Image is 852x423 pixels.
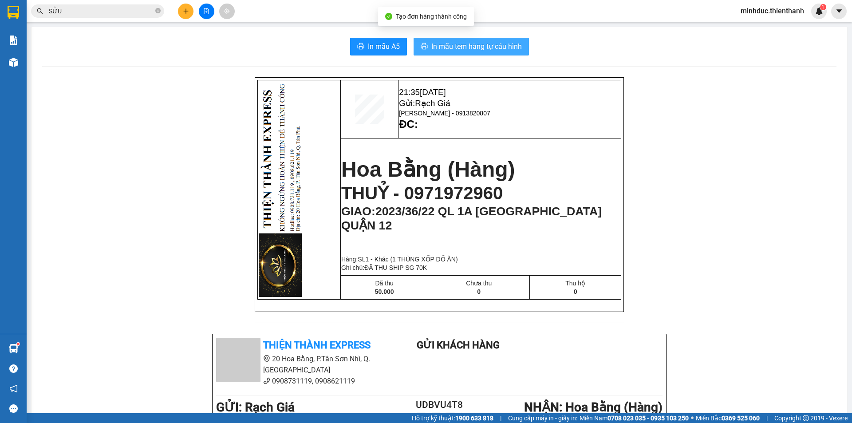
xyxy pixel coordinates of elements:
[431,41,522,52] span: In mẫu tem hàng tự cấu hình
[524,400,663,415] b: NHẬN : Hoa Bằng (Hàng)
[216,353,381,376] li: 20 Hoa Bằng, P.Tân Sơn Nhì, Q. [GEOGRAPHIC_DATA]
[417,340,500,351] b: Gửi khách hàng
[341,264,427,271] span: Ghi chú:
[9,404,18,413] span: message
[203,8,209,14] span: file-add
[4,4,23,221] img: HFRrbPx.png
[508,413,577,423] span: Cung cấp máy in - giấy in:
[8,6,19,19] img: logo-vxr
[341,205,602,232] span: 2023/36/22 QL 1A [GEOGRAPHIC_DATA] QUẬN 12
[691,416,694,420] span: ⚪️
[341,183,503,203] span: THUỶ - 0971972960
[831,4,847,19] button: caret-down
[399,99,450,108] span: Gửi:
[365,256,458,263] span: 1 - Khác (1 THÙNG XỐP ĐỒ ĂN)
[258,81,304,299] img: HFRrbPx.png
[216,400,295,415] b: GỬI : Rạch Giá
[49,6,154,16] input: Tìm tên, số ĐT hoặc mã đơn
[37,8,43,14] span: search
[399,118,418,130] strong: ĐC:
[421,43,428,51] span: printer
[155,7,161,16] span: close-circle
[565,280,585,287] span: Thu hộ
[364,264,427,271] span: ĐÃ THU SHIP SG 70K
[375,288,394,295] span: 50.000
[56,5,103,15] span: 20:30
[216,376,381,387] li: 0908731119, 0908621119
[219,4,235,19] button: aim
[263,340,371,351] b: Thiện Thành Express
[402,398,477,412] h2: UDBVU4T8
[607,415,689,422] strong: 0708 023 035 - 0935 103 250
[263,377,270,384] span: phone
[396,13,467,20] span: Tạo đơn hàng thành công
[696,413,760,423] span: Miền Bắc
[9,36,18,45] img: solution-icon
[399,87,446,97] span: 21:35
[77,5,103,15] span: [DATE]
[178,4,193,19] button: plus
[341,205,371,218] span: GIAO
[722,415,760,422] strong: 0369 525 060
[341,205,602,232] span: :
[341,256,458,263] span: Hàng:SL
[17,343,20,345] sup: 1
[9,364,18,373] span: question-circle
[385,13,392,20] span: check-circle
[820,4,826,10] sup: 1
[24,63,124,111] span: Hoa Bằng (Hàng)
[455,415,493,422] strong: 1900 633 818
[414,38,529,55] button: printerIn mẫu tem hàng tự cấu hình
[199,4,214,19] button: file-add
[341,158,515,181] span: Hoa Bằng (Hàng)
[72,16,107,26] span: Rạch Giá
[821,4,824,10] span: 1
[734,5,811,16] span: minhduc.thienthanh
[466,280,492,287] span: Chưa thu
[477,288,481,295] span: 0
[56,28,103,43] span: SỬU - SANG - 0919325433
[399,110,490,117] span: [PERSON_NAME] - 0913820807
[183,8,189,14] span: plus
[500,413,501,423] span: |
[580,413,689,423] span: Miền Nam
[368,41,400,52] span: In mẫu A5
[350,38,407,55] button: printerIn mẫu A5
[9,344,18,353] img: warehouse-icon
[357,43,364,51] span: printer
[375,280,394,287] span: Đã thu
[815,7,823,15] img: icon-new-feature
[766,413,768,423] span: |
[56,45,75,57] strong: ĐC:
[835,7,843,15] span: caret-down
[9,58,18,67] img: warehouse-icon
[155,8,161,13] span: close-circle
[56,16,107,26] span: Gửi:
[803,415,809,421] span: copyright
[263,355,270,362] span: environment
[9,384,18,393] span: notification
[574,288,577,295] span: 0
[420,87,446,97] span: [DATE]
[224,8,230,14] span: aim
[415,99,450,108] span: Rạch Giá
[412,413,493,423] span: Hỗ trợ kỹ thuật:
